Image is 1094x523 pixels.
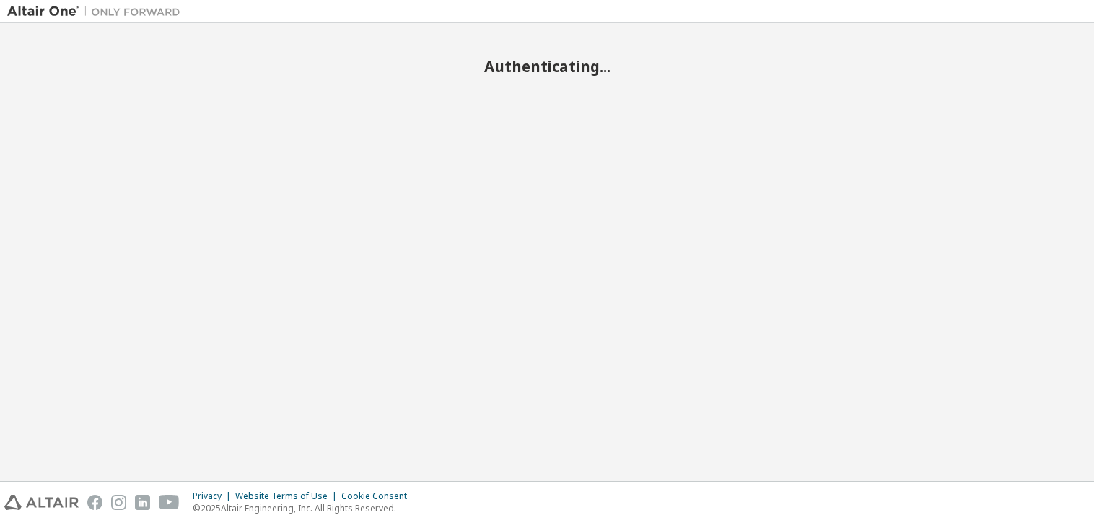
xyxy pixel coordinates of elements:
[87,495,102,510] img: facebook.svg
[111,495,126,510] img: instagram.svg
[7,4,188,19] img: Altair One
[135,495,150,510] img: linkedin.svg
[235,491,341,502] div: Website Terms of Use
[7,57,1087,76] h2: Authenticating...
[159,495,180,510] img: youtube.svg
[4,495,79,510] img: altair_logo.svg
[193,502,416,514] p: © 2025 Altair Engineering, Inc. All Rights Reserved.
[341,491,416,502] div: Cookie Consent
[193,491,235,502] div: Privacy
